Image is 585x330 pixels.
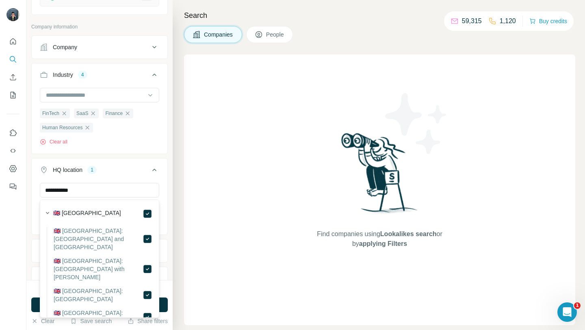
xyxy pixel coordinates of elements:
button: HQ location1 [32,160,167,183]
button: Use Surfe API [6,143,19,158]
span: People [266,30,285,39]
button: Buy credits [529,15,567,27]
img: Surfe Illustration - Woman searching with binoculars [338,131,422,221]
p: 59,315 [462,16,482,26]
button: Company [32,37,167,57]
iframe: Intercom live chat [557,302,577,322]
span: FinTech [42,110,59,117]
span: Lookalikes search [380,230,437,237]
img: Surfe Illustration - Stars [380,87,453,160]
div: 1 [87,166,97,174]
button: Annual revenue ($) [32,241,167,261]
button: Dashboard [6,161,19,176]
div: Industry [53,71,73,79]
span: Finance [105,110,123,117]
label: 🇬🇧 [GEOGRAPHIC_DATA]: [GEOGRAPHIC_DATA] with [PERSON_NAME] [54,257,143,281]
button: Use Surfe on LinkedIn [6,126,19,140]
button: Quick start [6,34,19,49]
label: 🇬🇧 [GEOGRAPHIC_DATA]: [GEOGRAPHIC_DATA] [54,309,143,325]
div: HQ location [53,166,82,174]
button: My lists [6,88,19,102]
p: 1,120 [500,16,516,26]
button: Run search [31,297,168,312]
button: Enrich CSV [6,70,19,85]
span: Companies [204,30,234,39]
button: Clear [31,317,54,325]
button: Save search [70,317,112,325]
span: applying Filters [359,240,407,247]
button: Search [6,52,19,67]
button: Feedback [6,179,19,194]
span: Find companies using or by [314,229,444,249]
label: 🇬🇧 [GEOGRAPHIC_DATA]: [GEOGRAPHIC_DATA] [54,287,143,303]
button: Industry4 [32,65,167,88]
span: SaaS [76,110,88,117]
label: 🇬🇧 [GEOGRAPHIC_DATA] [53,209,121,219]
button: Share filters [128,317,168,325]
span: 1 [574,302,581,309]
button: Employees (size) [32,269,167,288]
label: 🇬🇧 [GEOGRAPHIC_DATA]: [GEOGRAPHIC_DATA] and [GEOGRAPHIC_DATA] [54,227,143,251]
div: Company [53,43,77,51]
p: Company information [31,23,168,30]
span: Human Resources [42,124,82,131]
div: 4 [78,71,87,78]
button: Clear all [40,138,67,145]
h4: Search [184,10,575,21]
img: Avatar [6,8,19,21]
